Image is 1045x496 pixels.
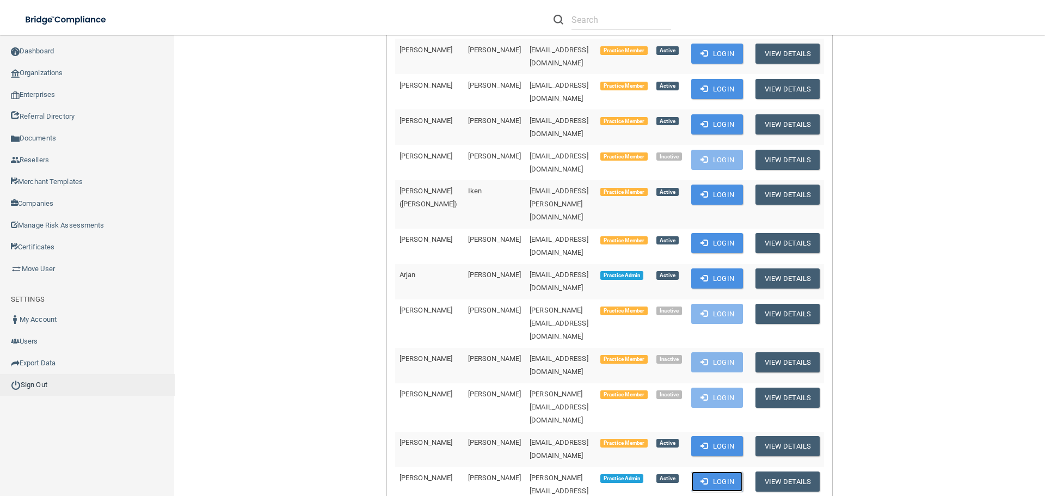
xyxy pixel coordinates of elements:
[16,9,116,31] img: bridge_compliance_login_screen.278c3ca4.svg
[691,268,743,289] button: Login
[468,390,521,398] span: [PERSON_NAME]
[600,390,648,399] span: Practice Member
[11,47,20,56] img: ic_dashboard_dark.d01f4a41.png
[530,390,588,424] span: [PERSON_NAME][EMAIL_ADDRESS][DOMAIN_NAME]
[530,187,588,221] span: [EMAIL_ADDRESS][PERSON_NAME][DOMAIN_NAME]
[468,117,521,125] span: [PERSON_NAME]
[399,390,452,398] span: [PERSON_NAME]
[399,117,452,125] span: [PERSON_NAME]
[656,82,678,90] span: Active
[656,307,682,315] span: Inactive
[600,355,648,364] span: Practice Member
[468,46,521,54] span: [PERSON_NAME]
[530,117,588,138] span: [EMAIL_ADDRESS][DOMAIN_NAME]
[600,82,648,90] span: Practice Member
[468,81,521,89] span: [PERSON_NAME]
[11,337,20,346] img: icon-users.e205127d.png
[656,117,678,126] span: Active
[755,233,820,253] button: View Details
[399,235,452,243] span: [PERSON_NAME]
[691,114,743,134] button: Login
[656,355,682,364] span: Inactive
[468,354,521,363] span: [PERSON_NAME]
[530,306,588,340] span: [PERSON_NAME][EMAIL_ADDRESS][DOMAIN_NAME]
[600,117,648,126] span: Practice Member
[656,439,678,448] span: Active
[11,293,45,306] label: SETTINGS
[600,307,648,315] span: Practice Member
[399,46,452,54] span: [PERSON_NAME]
[755,150,820,170] button: View Details
[691,185,743,205] button: Login
[11,134,20,143] img: icon-documents.8dae5593.png
[571,10,671,30] input: Search
[656,236,678,245] span: Active
[11,359,20,368] img: icon-export.b9366987.png
[755,185,820,205] button: View Details
[691,352,743,372] button: Login
[11,91,20,99] img: enterprise.0d942306.png
[656,474,678,483] span: Active
[530,235,588,256] span: [EMAIL_ADDRESS][DOMAIN_NAME]
[600,236,648,245] span: Practice Member
[600,439,648,448] span: Practice Member
[600,152,648,161] span: Practice Member
[530,271,588,292] span: [EMAIL_ADDRESS][DOMAIN_NAME]
[399,354,452,363] span: [PERSON_NAME]
[468,187,482,195] span: Iken
[691,79,743,99] button: Login
[468,438,521,446] span: [PERSON_NAME]
[857,419,1032,462] iframe: Drift Widget Chat Controller
[11,156,20,164] img: ic_reseller.de258add.png
[399,152,452,160] span: [PERSON_NAME]
[468,152,521,160] span: [PERSON_NAME]
[11,380,21,390] img: ic_power_dark.7ecde6b1.png
[691,388,743,408] button: Login
[656,390,682,399] span: Inactive
[530,46,588,67] span: [EMAIL_ADDRESS][DOMAIN_NAME]
[755,304,820,324] button: View Details
[600,188,648,197] span: Practice Member
[530,354,588,376] span: [EMAIL_ADDRESS][DOMAIN_NAME]
[755,44,820,64] button: View Details
[530,152,588,173] span: [EMAIL_ADDRESS][DOMAIN_NAME]
[554,15,563,25] img: ic-search.3b580494.png
[468,474,521,482] span: [PERSON_NAME]
[11,69,20,78] img: organization-icon.f8decf85.png
[530,438,588,460] span: [EMAIL_ADDRESS][DOMAIN_NAME]
[600,474,643,483] span: Practice Admin
[691,233,743,253] button: Login
[755,114,820,134] button: View Details
[468,306,521,314] span: [PERSON_NAME]
[691,304,743,324] button: Login
[468,235,521,243] span: [PERSON_NAME]
[691,436,743,456] button: Login
[399,306,452,314] span: [PERSON_NAME]
[530,81,588,102] span: [EMAIL_ADDRESS][DOMAIN_NAME]
[755,352,820,372] button: View Details
[399,187,458,208] span: [PERSON_NAME] ([PERSON_NAME])
[691,44,743,64] button: Login
[755,436,820,456] button: View Details
[755,268,820,289] button: View Details
[691,150,743,170] button: Login
[656,188,678,197] span: Active
[600,46,648,55] span: Practice Member
[755,471,820,492] button: View Details
[691,471,743,492] button: Login
[656,152,682,161] span: Inactive
[600,271,643,280] span: Practice Admin
[399,474,452,482] span: [PERSON_NAME]
[468,271,521,279] span: [PERSON_NAME]
[755,388,820,408] button: View Details
[11,264,22,274] img: briefcase.64adab9b.png
[11,315,20,324] img: ic_user_dark.df1a06c3.png
[656,271,678,280] span: Active
[399,438,452,446] span: [PERSON_NAME]
[656,46,678,55] span: Active
[755,79,820,99] button: View Details
[399,81,452,89] span: [PERSON_NAME]
[399,271,416,279] span: Arjan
